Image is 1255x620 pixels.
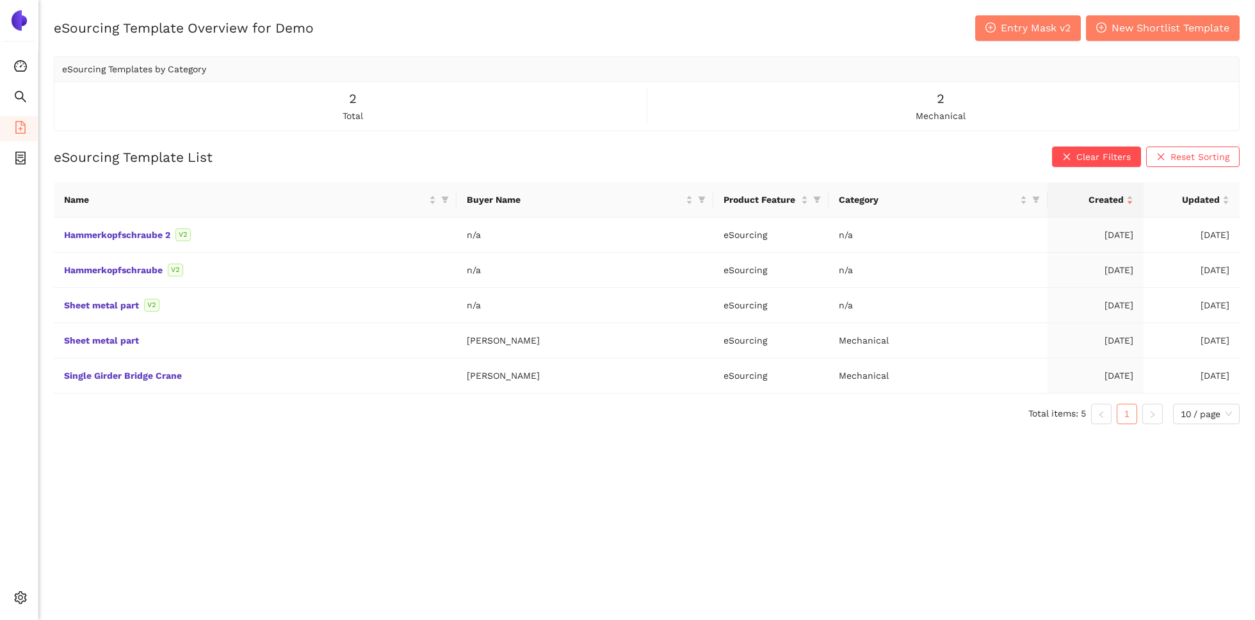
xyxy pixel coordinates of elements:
button: closeReset Sorting [1146,147,1240,167]
th: this column's title is Updated,this column is sortable [1144,182,1240,218]
li: 1 [1117,404,1137,424]
td: Mechanical [829,323,1048,358]
button: plus-circleNew Shortlist Template [1086,15,1240,41]
td: [DATE] [1048,323,1144,358]
span: 2 [349,89,357,109]
li: Previous Page [1091,404,1112,424]
button: right [1142,404,1163,424]
span: V2 [168,264,183,276]
a: 1 [1117,404,1137,424]
span: Clear Filters [1076,150,1131,164]
td: n/a [829,218,1048,253]
td: eSourcing [713,358,829,393]
td: n/a [457,253,714,288]
td: [DATE] [1048,218,1144,253]
span: total [343,109,363,123]
span: Updated [1154,193,1220,207]
div: Page Size [1173,404,1240,424]
span: filter [813,196,821,203]
span: file-add [14,116,27,142]
td: eSourcing [713,218,829,253]
span: dashboard [14,55,27,81]
span: plus-circle [985,22,996,35]
td: [DATE] [1048,253,1144,288]
td: eSourcing [713,288,829,323]
li: Next Page [1142,404,1163,424]
td: eSourcing [713,253,829,288]
button: closeClear Filters [1052,147,1141,167]
span: right [1149,411,1156,418]
img: Logo [9,10,29,31]
td: [DATE] [1048,358,1144,393]
td: [DATE] [1144,358,1240,393]
span: filter [698,196,706,203]
td: n/a [457,288,714,323]
span: left [1097,411,1105,418]
span: filter [439,190,451,209]
h2: eSourcing Template Overview for Demo [54,19,314,37]
td: n/a [829,253,1048,288]
td: n/a [829,288,1048,323]
td: n/a [457,218,714,253]
span: Name [64,193,426,207]
span: search [14,86,27,111]
th: this column's title is Category,this column is sortable [829,182,1048,218]
span: Category [839,193,1017,207]
span: 10 / page [1181,404,1232,424]
span: close [1062,152,1071,163]
td: [DATE] [1048,288,1144,323]
span: New Shortlist Template [1112,20,1229,36]
td: [PERSON_NAME] [457,358,714,393]
span: filter [811,190,823,209]
span: filter [1030,190,1042,209]
h2: eSourcing Template List [54,148,213,166]
td: eSourcing [713,323,829,358]
button: left [1091,404,1112,424]
td: [DATE] [1144,323,1240,358]
span: filter [441,196,449,203]
td: [DATE] [1144,218,1240,253]
span: Reset Sorting [1170,150,1229,164]
span: Buyer Name [467,193,684,207]
span: V2 [175,228,191,241]
button: plus-circleEntry Mask v2 [975,15,1081,41]
td: [DATE] [1144,253,1240,288]
span: mechanical [916,109,966,123]
th: this column's title is Product Feature,this column is sortable [713,182,829,218]
span: Entry Mask v2 [1001,20,1071,36]
td: [DATE] [1144,288,1240,323]
span: filter [695,190,708,209]
td: Mechanical [829,358,1048,393]
span: plus-circle [1096,22,1106,35]
span: setting [14,587,27,612]
td: [PERSON_NAME] [457,323,714,358]
span: filter [1032,196,1040,203]
th: this column's title is Name,this column is sortable [54,182,457,218]
span: close [1156,152,1165,163]
span: eSourcing Templates by Category [62,64,206,74]
span: container [14,147,27,173]
th: this column's title is Buyer Name,this column is sortable [457,182,714,218]
li: Total items: 5 [1028,404,1086,424]
span: Product Feature [724,193,798,207]
span: Created [1058,193,1124,207]
span: 2 [937,89,944,109]
span: V2 [144,299,159,312]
